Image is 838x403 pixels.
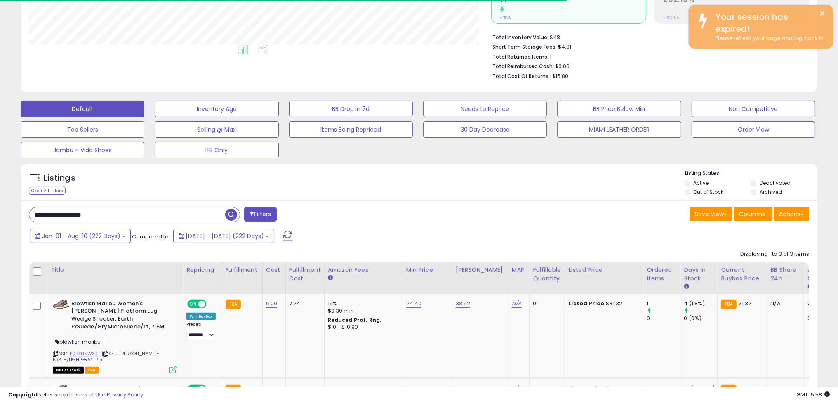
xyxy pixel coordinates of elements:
[770,266,800,283] div: BB Share 24h.
[328,300,396,307] div: 15%
[557,101,681,117] button: BB Price Below Min
[21,101,144,117] button: Default
[807,283,812,290] small: Avg BB Share.
[512,299,522,308] a: N/A
[226,300,241,309] small: FBA
[739,210,765,218] span: Columns
[558,43,571,51] span: $4.91
[42,232,120,240] span: Jan-01 - Aug-10 (222 Days)
[721,300,736,309] small: FBA
[8,391,143,399] div: seller snap | |
[266,299,278,308] a: 6.00
[647,300,680,307] div: 1
[692,121,815,138] button: Order View
[21,121,144,138] button: Top Sellers
[244,207,276,222] button: Filters
[71,300,172,332] b: Blowfish Malibu Women's [PERSON_NAME] Platform Lug Wedge Sneaker, Earth FxSuede/GryMicroSuede/Lt,...
[760,189,782,196] label: Archived
[173,229,274,243] button: [DATE] - [DATE] (222 Days)
[53,350,159,363] span: | SKU: [PERSON_NAME]-EARTH/LIGHTGRAY-7.5
[107,391,143,398] a: Privacy Policy
[647,266,677,283] div: Ordered Items
[70,350,101,357] a: B0BXHNWXBH
[406,299,422,308] a: 24.40
[492,63,554,70] b: Total Reimbursed Cash:
[53,367,84,374] span: All listings that are currently out of stock and unavailable for purchase on Amazon
[155,142,278,158] button: IFB Only
[690,207,732,221] button: Save View
[289,101,413,117] button: BB Drop in 7d
[406,266,449,274] div: Min Price
[685,170,817,177] p: Listing States:
[456,266,505,274] div: [PERSON_NAME]
[684,266,714,283] div: Days In Stock
[721,266,763,283] div: Current Buybox Price
[568,266,640,274] div: Listed Price
[186,266,219,274] div: Repricing
[53,300,177,372] div: ASIN:
[456,299,471,308] a: 38.52
[155,101,278,117] button: Inventory Age
[289,121,413,138] button: Items Being Repriced
[684,300,717,307] div: 4 (1.8%)
[734,207,772,221] button: Columns
[8,391,38,398] strong: Copyright
[684,315,717,322] div: 0 (0%)
[692,101,815,117] button: Non Competitive
[568,300,637,307] div: $31.32
[328,266,399,274] div: Amazon Fees
[550,53,551,61] span: 1
[552,72,568,80] span: $15.80
[289,300,318,307] div: 7.24
[186,322,216,340] div: Preset:
[709,35,827,42] div: Please refresh your page and log back in
[664,15,680,20] small: Prev: N/A
[533,300,558,307] div: 0
[328,274,333,282] small: Amazon Fees.
[328,324,396,331] div: $10 - $10.90
[71,391,106,398] a: Terms of Use
[53,300,69,309] img: 41Cat838egL._SL40_.jpg
[155,121,278,138] button: Selling @ Max
[289,266,321,283] div: Fulfillment Cost
[492,53,548,60] b: Total Returned Items:
[328,307,396,315] div: $0.30 min
[492,73,551,80] b: Total Cost Of Returns :
[188,300,198,307] span: ON
[423,101,547,117] button: Needs to Reprice
[694,189,724,196] label: Out of Stock
[819,8,826,19] button: ×
[557,121,681,138] button: MIAMI LEATHER ORDER
[51,266,179,274] div: Title
[500,15,512,20] small: Prev: 0
[492,32,803,42] li: $48
[694,179,709,186] label: Active
[226,266,259,274] div: Fulfillment
[85,367,99,374] span: FBA
[533,266,561,283] div: Fulfillable Quantity
[21,142,144,158] button: Jambu + Vida Shoes
[760,179,791,186] label: Deactivated
[266,266,282,274] div: Cost
[774,207,809,221] button: Actions
[423,121,547,138] button: 30 Day Decrease
[709,11,827,35] div: Your session has expired!
[44,172,75,184] h5: Listings
[740,250,809,258] div: Displaying 1 to 3 of 3 items
[205,300,219,307] span: OFF
[555,62,570,70] span: $0.00
[132,233,170,240] span: Compared to:
[807,266,838,283] div: Avg BB Share
[328,316,382,323] b: Reduced Prof. Rng.
[29,187,66,195] div: Clear All Filters
[739,299,752,307] span: 31.32
[684,283,689,290] small: Days In Stock.
[186,313,216,320] div: Win BuyBox
[512,266,526,274] div: MAP
[796,391,830,398] span: 2025-08-14 15:58 GMT
[770,300,798,307] div: N/A
[568,299,606,307] b: Listed Price:
[30,229,131,243] button: Jan-01 - Aug-10 (222 Days)
[492,43,557,50] b: Short Term Storage Fees:
[647,315,680,322] div: 0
